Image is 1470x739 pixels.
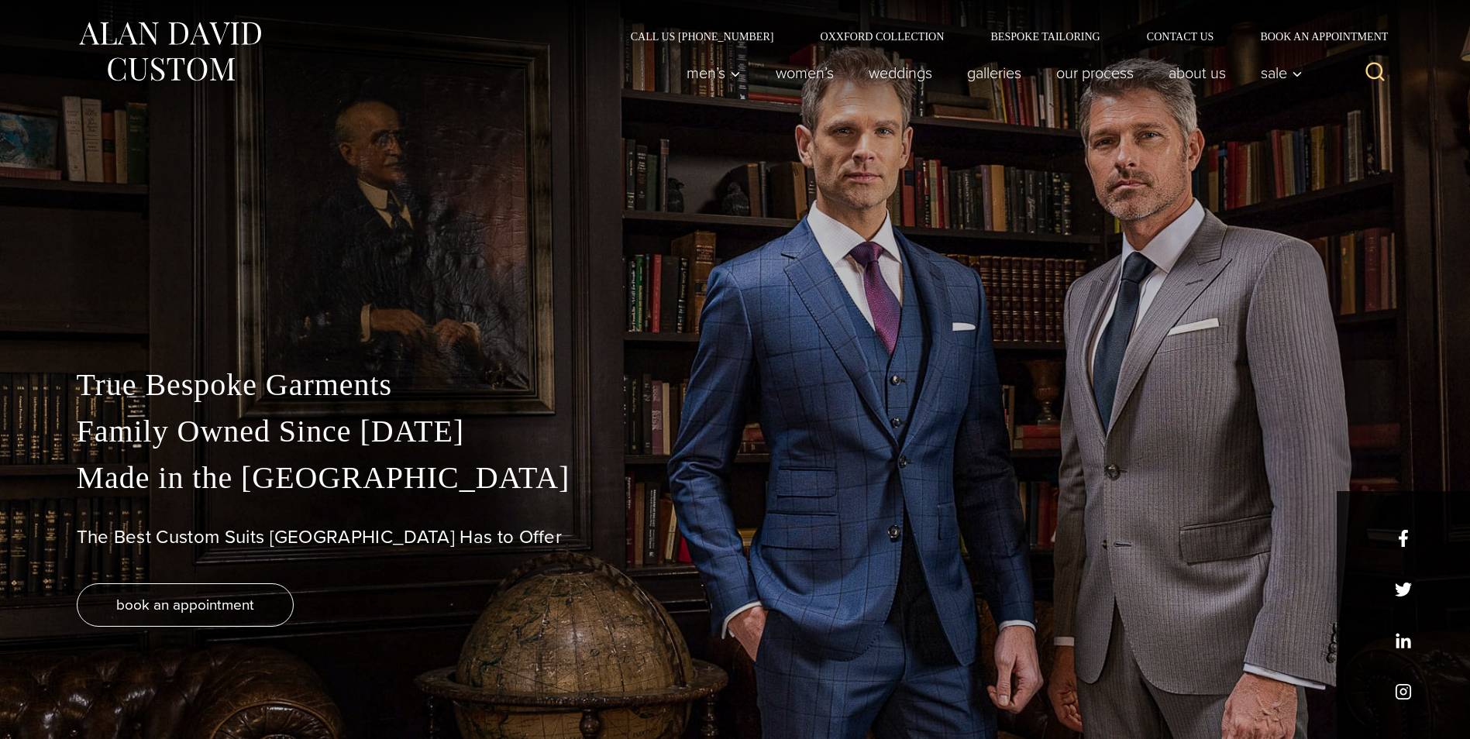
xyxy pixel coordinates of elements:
[1261,65,1303,81] span: Sale
[77,17,263,86] img: Alan David Custom
[797,31,967,42] a: Oxxford Collection
[687,65,741,81] span: Men’s
[1237,31,1393,42] a: Book an Appointment
[851,57,949,88] a: weddings
[77,362,1394,501] p: True Bespoke Garments Family Owned Since [DATE] Made in the [GEOGRAPHIC_DATA]
[967,31,1123,42] a: Bespoke Tailoring
[1151,57,1243,88] a: About Us
[1357,54,1394,91] button: View Search Form
[758,57,851,88] a: Women’s
[608,31,797,42] a: Call Us [PHONE_NUMBER]
[1124,31,1238,42] a: Contact Us
[608,31,1394,42] nav: Secondary Navigation
[77,583,294,627] a: book an appointment
[77,526,1394,548] h1: The Best Custom Suits [GEOGRAPHIC_DATA] Has to Offer
[116,593,254,616] span: book an appointment
[949,57,1038,88] a: Galleries
[669,57,1310,88] nav: Primary Navigation
[1038,57,1151,88] a: Our Process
